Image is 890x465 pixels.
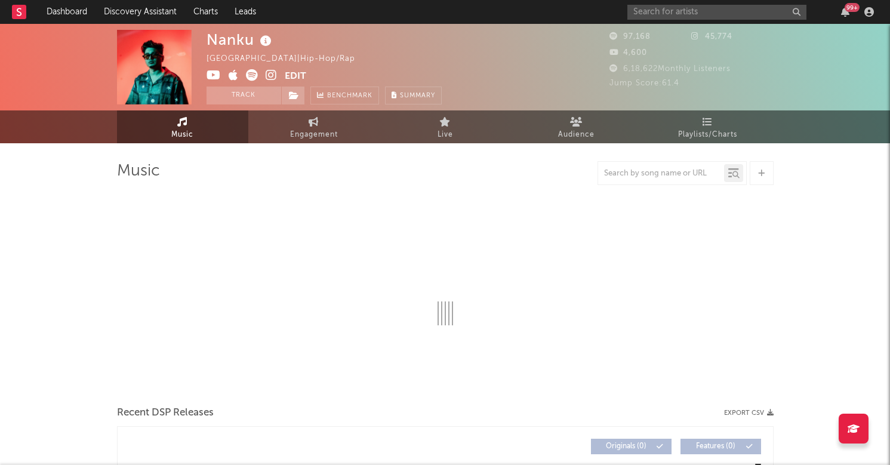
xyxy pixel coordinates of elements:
a: Live [380,110,511,143]
span: Music [171,128,193,142]
span: 6,18,622 Monthly Listeners [609,65,731,73]
div: 99 + [845,3,860,12]
div: [GEOGRAPHIC_DATA] | Hip-Hop/Rap [207,52,369,66]
a: Audience [511,110,642,143]
button: Features(0) [680,439,761,454]
span: 45,774 [691,33,732,41]
span: Features ( 0 ) [688,443,743,450]
span: Jump Score: 61.4 [609,79,679,87]
a: Playlists/Charts [642,110,774,143]
a: Benchmark [310,87,379,104]
input: Search for artists [627,5,806,20]
button: Summary [385,87,442,104]
button: Export CSV [724,409,774,417]
span: Live [438,128,453,142]
span: Benchmark [327,89,372,103]
button: 99+ [841,7,849,17]
button: Track [207,87,281,104]
a: Music [117,110,248,143]
button: Originals(0) [591,439,672,454]
span: Recent DSP Releases [117,406,214,420]
span: Summary [400,93,435,99]
div: Nanku [207,30,275,50]
a: Engagement [248,110,380,143]
span: Originals ( 0 ) [599,443,654,450]
span: Audience [558,128,595,142]
input: Search by song name or URL [598,169,724,178]
span: Engagement [290,128,338,142]
span: 97,168 [609,33,651,41]
span: 4,600 [609,49,647,57]
button: Edit [285,69,306,84]
span: Playlists/Charts [678,128,737,142]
